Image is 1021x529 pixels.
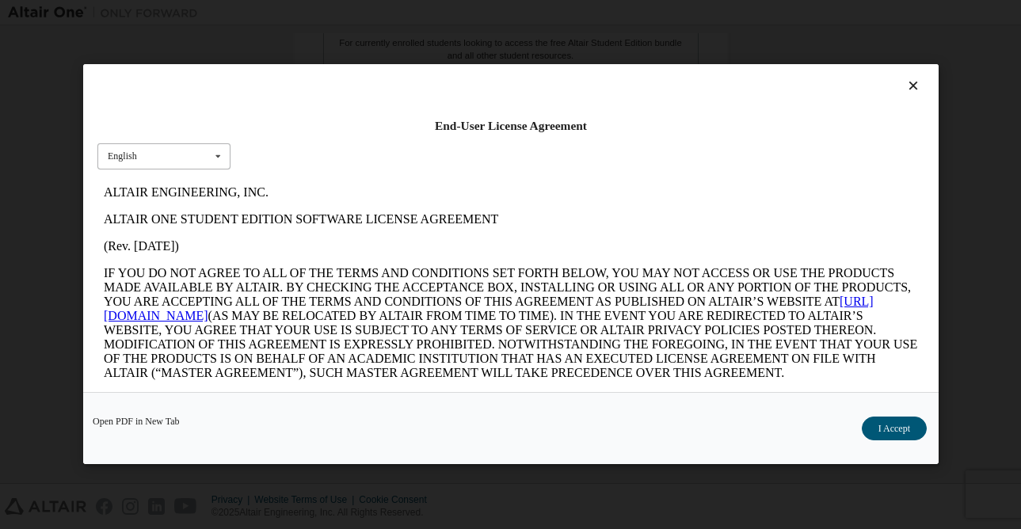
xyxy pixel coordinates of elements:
a: [URL][DOMAIN_NAME] [6,116,776,143]
p: ALTAIR ONE STUDENT EDITION SOFTWARE LICENSE AGREEMENT [6,33,821,48]
div: End-User License Agreement [97,118,924,134]
p: This Altair One Student Edition Software License Agreement (“Agreement”) is between Altair Engine... [6,214,821,271]
a: Open PDF in New Tab [93,417,180,427]
p: IF YOU DO NOT AGREE TO ALL OF THE TERMS AND CONDITIONS SET FORTH BELOW, YOU MAY NOT ACCESS OR USE... [6,87,821,201]
button: I Accept [861,417,926,441]
p: (Rev. [DATE]) [6,60,821,74]
p: ALTAIR ENGINEERING, INC. [6,6,821,21]
div: English [108,152,137,162]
